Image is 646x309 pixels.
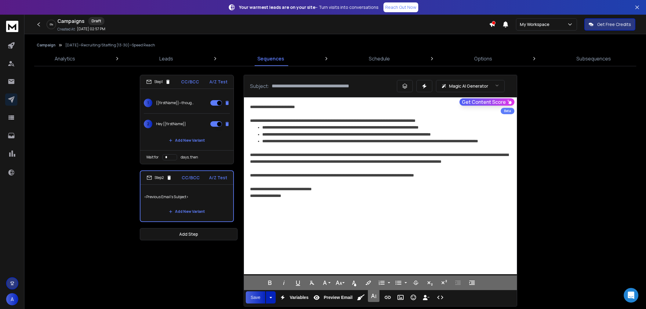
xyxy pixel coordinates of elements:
[140,75,234,164] li: Step1CC/BCCA/Z Test1{{firstName}}—thoughts?2Hey {{firstName}}Add New VariantWait fordays, then
[239,4,315,10] strong: Your warmest leads are on your site
[452,277,464,289] button: Decrease Indent (Ctrl+[)
[182,175,200,181] p: CC/BCC
[146,155,159,160] p: Wait for
[322,295,354,300] span: Preview Email
[459,98,514,106] button: Get Content Score
[470,51,496,66] a: Options
[164,205,210,218] button: Add New Variant
[289,295,310,300] span: Variables
[501,108,514,114] div: Beta
[181,79,199,85] p: CC/BCC
[408,291,419,304] button: Emoticons
[385,4,416,10] p: Reach Out Now
[449,83,488,89] p: Magic AI Generator
[474,55,492,62] p: Options
[246,291,265,304] button: Save
[250,82,269,90] p: Subject:
[57,17,85,25] h1: Campaigns
[369,55,390,62] p: Schedule
[144,99,152,107] span: 1
[239,4,379,10] p: – Turn visits into conversations
[6,293,18,305] button: A
[434,291,446,304] button: Code View
[146,79,171,85] div: Step 1
[51,51,79,66] a: Analytics
[209,79,227,85] p: A/Z Test
[395,291,406,304] button: Insert Image (Ctrl+P)
[292,277,304,289] button: Underline (Ctrl+U)
[424,277,436,289] button: Subscript
[420,291,432,304] button: Insert Unsubscribe Link
[365,51,394,66] a: Schedule
[362,277,374,289] button: Background Color
[597,21,631,27] p: Get Free Credits
[624,288,638,303] div: Open Intercom Messenger
[50,23,53,26] p: 0 %
[77,27,105,31] p: [DATE] 02:57 PM
[436,80,505,92] button: Magic AI Generator
[382,291,394,304] button: Insert Link (Ctrl+K)
[383,2,418,12] a: Reach Out Now
[57,27,76,32] p: Created At:
[6,21,18,32] img: logo
[156,122,186,126] p: Hey {{firstName}}
[376,277,387,289] button: Ordered List
[277,291,310,304] button: Variables
[254,51,288,66] a: Sequences
[156,51,177,66] a: Leads
[573,51,615,66] a: Subsequences
[209,175,227,181] p: A/Z Test
[584,18,635,31] button: Get Free Credits
[438,277,450,289] button: Superscript
[393,277,404,289] button: Unordered List
[387,277,391,289] button: Ordered List
[348,277,360,289] button: Text Color
[140,170,234,222] li: Step2CC/BCCA/Z Test<Previous Email's Subject>Add New Variant
[257,55,284,62] p: Sequences
[311,291,354,304] button: Preview Email
[65,43,155,48] p: [DATE]—Recruiting/Staffing [13-30]—Speed Reach
[88,17,104,25] div: Draft
[576,55,611,62] p: Subsequences
[144,188,230,205] p: <Previous Email's Subject>
[37,43,56,48] button: Campaign
[466,277,478,289] button: Increase Indent (Ctrl+])
[181,155,198,160] p: days, then
[147,175,172,180] div: Step 2
[159,55,173,62] p: Leads
[164,134,210,147] button: Add New Variant
[55,55,75,62] p: Analytics
[140,228,238,240] button: Add Step
[520,21,552,27] p: My Workspace
[144,120,152,128] span: 2
[410,277,422,289] button: Strikethrough (Ctrl+S)
[403,277,408,289] button: Unordered List
[156,100,195,105] p: {{firstName}}—thoughts?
